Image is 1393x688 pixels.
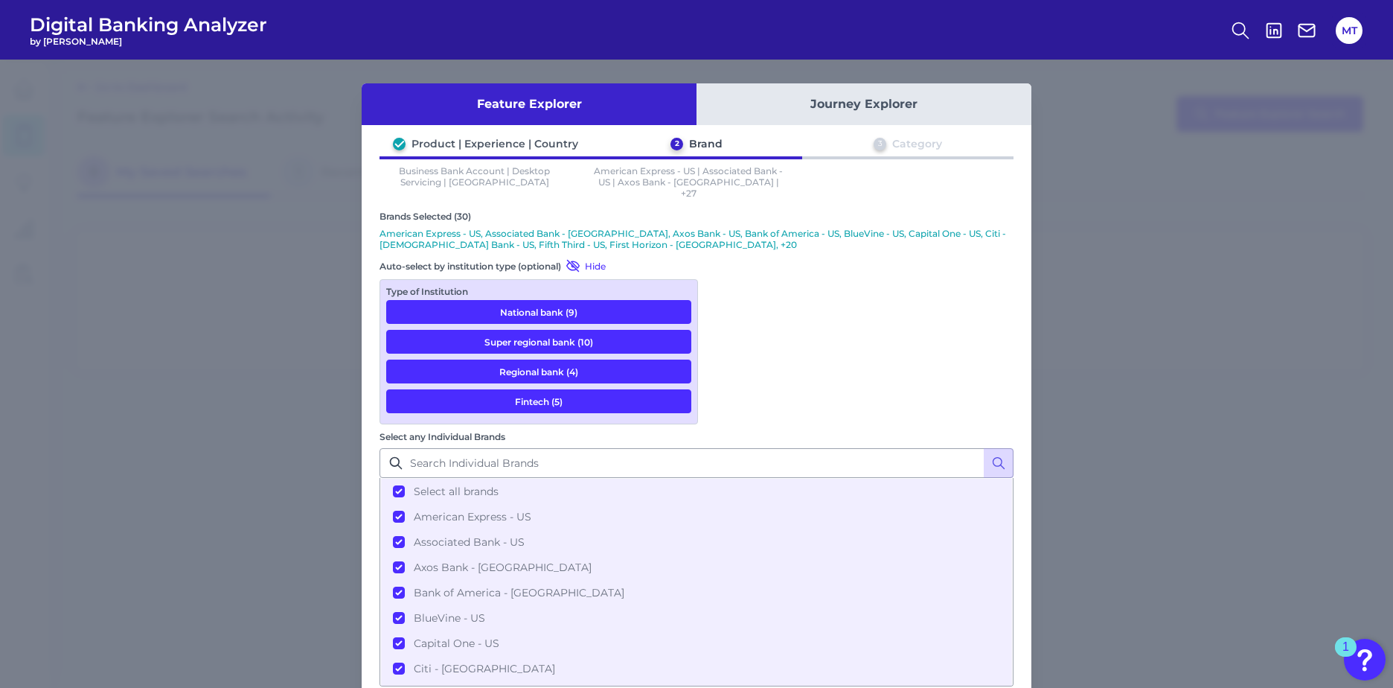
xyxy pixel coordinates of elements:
[381,529,1012,555] button: Associated Bank - US
[386,300,691,324] button: National bank (9)
[414,485,499,498] span: Select all brands
[561,258,606,273] button: Hide
[874,138,886,150] div: 3
[380,448,1013,478] input: Search Individual Brands
[30,13,267,36] span: Digital Banking Analyzer
[414,611,485,625] span: BlueVine - US
[414,510,531,523] span: American Express - US
[381,555,1012,580] button: Axos Bank - [GEOGRAPHIC_DATA]
[892,137,942,150] div: Category
[386,360,691,383] button: Regional bank (4)
[386,389,691,413] button: Fintech (5)
[380,165,570,199] p: Business Bank Account | Desktop Servicing | [GEOGRAPHIC_DATA]
[381,605,1012,631] button: BlueVine - US
[386,330,691,354] button: Super regional bank (10)
[414,586,624,599] span: Bank of America - [GEOGRAPHIC_DATA]
[689,137,723,150] div: Brand
[670,138,683,150] div: 2
[386,286,691,297] div: Type of Institution
[362,83,696,125] button: Feature Explorer
[381,656,1012,681] button: Citi - [GEOGRAPHIC_DATA]
[414,535,525,549] span: Associated Bank - US
[380,228,1013,250] p: American Express - US, Associated Bank - [GEOGRAPHIC_DATA], Axos Bank - US, Bank of America - US,...
[1342,647,1349,666] div: 1
[381,504,1012,529] button: American Express - US
[414,561,592,574] span: Axos Bank - [GEOGRAPHIC_DATA]
[412,137,578,150] div: Product | Experience | Country
[414,662,555,675] span: Citi - [GEOGRAPHIC_DATA]
[30,36,267,47] span: by [PERSON_NAME]
[381,631,1012,656] button: Capital One - US
[414,637,499,650] span: Capital One - US
[594,165,784,199] p: American Express - US | Associated Bank - US | Axos Bank - [GEOGRAPHIC_DATA] | +27
[1344,639,1386,681] button: Open Resource Center, 1 new notification
[380,258,698,273] div: Auto-select by institution type (optional)
[381,580,1012,605] button: Bank of America - [GEOGRAPHIC_DATA]
[1336,17,1362,44] button: MT
[696,83,1031,125] button: Journey Explorer
[381,479,1012,504] button: Select all brands
[380,211,1013,222] div: Brands Selected (30)
[380,431,505,442] label: Select any Individual Brands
